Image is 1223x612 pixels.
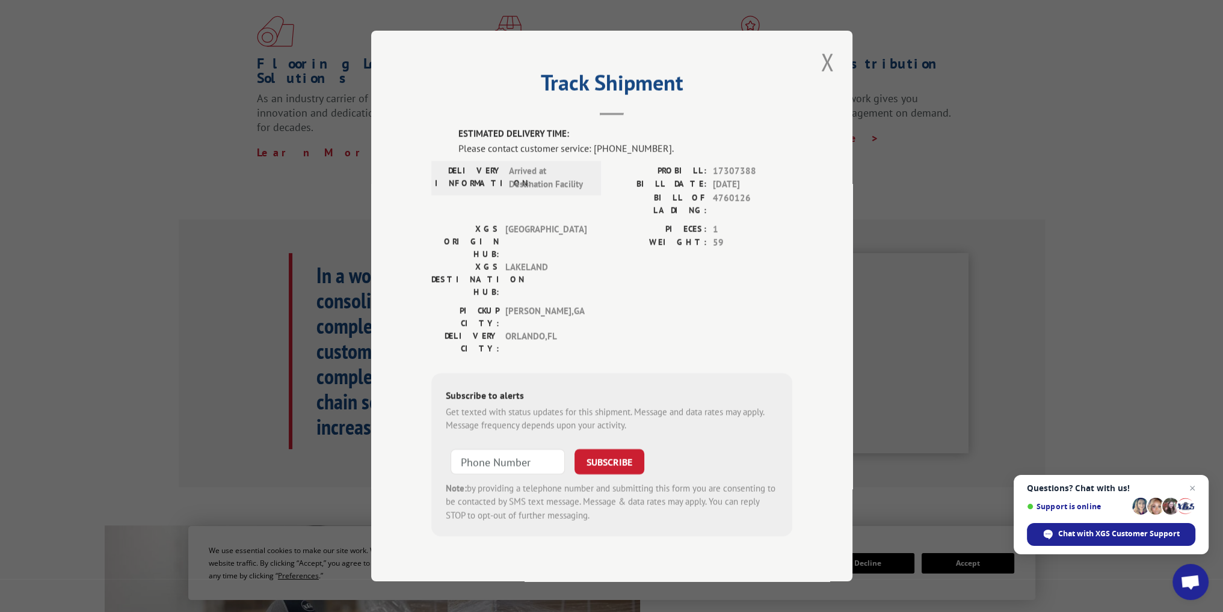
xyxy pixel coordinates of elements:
span: 59 [713,236,792,250]
span: 4760126 [713,191,792,216]
label: XGS DESTINATION HUB: [431,260,499,298]
span: 1 [713,222,792,236]
span: LAKELAND [505,260,587,298]
label: BILL OF LADING: [612,191,707,216]
span: [DATE] [713,178,792,192]
span: [PERSON_NAME] , GA [505,304,587,329]
label: ESTIMATED DELIVERY TIME: [458,127,792,141]
span: Chat with XGS Customer Support [1027,523,1195,546]
label: PICKUP CITY: [431,304,499,329]
label: BILL DATE: [612,178,707,192]
span: Chat with XGS Customer Support [1058,528,1180,539]
label: PIECES: [612,222,707,236]
label: DELIVERY INFORMATION: [435,164,503,191]
input: Phone Number [451,448,565,474]
span: ORLANDO , FL [505,329,587,355]
span: Support is online [1027,502,1128,511]
h2: Track Shipment [431,75,792,97]
a: Open chat [1172,564,1209,600]
label: WEIGHT: [612,236,707,250]
div: Please contact customer service: [PHONE_NUMBER]. [458,141,792,155]
div: by providing a telephone number and submitting this form you are consenting to be contacted by SM... [446,481,778,522]
div: Subscribe to alerts [446,387,778,405]
span: Questions? Chat with us! [1027,483,1195,493]
span: Arrived at Destination Facility [509,164,590,191]
label: DELIVERY CITY: [431,329,499,355]
div: Get texted with status updates for this shipment. Message and data rates may apply. Message frequ... [446,405,778,432]
button: SUBSCRIBE [575,448,644,474]
span: [GEOGRAPHIC_DATA] [505,222,587,260]
span: 17307388 [713,164,792,178]
button: Close modal [817,46,837,79]
label: PROBILL: [612,164,707,178]
label: XGS ORIGIN HUB: [431,222,499,260]
strong: Note: [446,482,467,493]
